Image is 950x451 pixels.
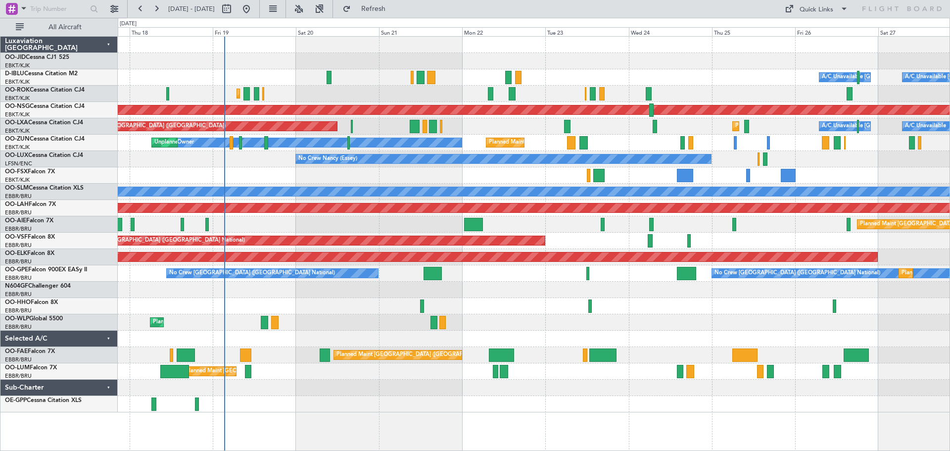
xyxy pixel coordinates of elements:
div: Planned Maint Liege [153,315,204,330]
a: EBBR/BRU [5,193,32,200]
input: Trip Number [30,1,87,16]
a: EBBR/BRU [5,274,32,282]
div: Planned Maint Kortrijk-[GEOGRAPHIC_DATA] [489,135,604,150]
div: Planned Maint [GEOGRAPHIC_DATA] ([GEOGRAPHIC_DATA]) [70,119,226,134]
span: OO-ROK [5,87,30,93]
div: Wed 24 [629,27,712,36]
a: EBBR/BRU [5,225,32,233]
span: OO-ELK [5,251,27,256]
span: OO-GPE [5,267,28,273]
a: EBKT/KJK [5,78,30,86]
a: EBBR/BRU [5,242,32,249]
a: EBBR/BRU [5,323,32,331]
a: OO-VSFFalcon 8X [5,234,55,240]
a: OO-LXACessna Citation CJ4 [5,120,83,126]
a: OO-ROKCessna Citation CJ4 [5,87,85,93]
div: Thu 25 [712,27,795,36]
span: OO-SLM [5,185,29,191]
div: Planned Maint Kortrijk-[GEOGRAPHIC_DATA] [239,86,355,101]
span: D-IBLU [5,71,24,77]
div: Owner [177,135,194,150]
a: EBKT/KJK [5,176,30,184]
a: OO-WLPGlobal 5500 [5,316,63,322]
a: EBKT/KJK [5,62,30,69]
button: Refresh [338,1,397,17]
button: Quick Links [780,1,853,17]
span: OO-VSF [5,234,28,240]
a: EBKT/KJK [5,144,30,151]
div: No Crew [GEOGRAPHIC_DATA] ([GEOGRAPHIC_DATA] National) [714,266,880,281]
span: OO-LUM [5,365,30,371]
div: Planned Maint Kortrijk-[GEOGRAPHIC_DATA] [735,119,851,134]
span: OO-LXA [5,120,28,126]
span: [DATE] - [DATE] [168,4,215,13]
a: OO-ELKFalcon 8X [5,251,54,256]
div: Sun 21 [379,27,462,36]
span: All Aircraft [26,24,104,31]
div: AOG Maint [GEOGRAPHIC_DATA] ([GEOGRAPHIC_DATA] National) [73,233,245,248]
a: EBBR/BRU [5,258,32,265]
div: Fri 19 [213,27,296,36]
div: Tue 23 [545,27,628,36]
span: OO-AIE [5,218,26,224]
span: OE-GPP [5,398,27,403]
span: OO-HHO [5,300,31,305]
span: Refresh [353,5,394,12]
span: OO-ZUN [5,136,30,142]
div: Fri 26 [795,27,878,36]
span: OO-NSG [5,103,30,109]
div: [DATE] [120,20,137,28]
a: EBKT/KJK [5,111,30,118]
span: OO-FAE [5,349,28,354]
a: OO-FSXFalcon 7X [5,169,55,175]
div: Planned Maint [GEOGRAPHIC_DATA] ([GEOGRAPHIC_DATA] National) [336,348,516,362]
div: Unplanned Maint [GEOGRAPHIC_DATA]-[GEOGRAPHIC_DATA] [154,135,314,150]
a: EBBR/BRU [5,307,32,314]
div: Quick Links [800,5,833,15]
div: No Crew [GEOGRAPHIC_DATA] ([GEOGRAPHIC_DATA] National) [169,266,335,281]
a: EBBR/BRU [5,372,32,380]
a: EBKT/KJK [5,95,30,102]
div: Sat 20 [296,27,379,36]
a: OO-LUXCessna Citation CJ4 [5,152,83,158]
a: OE-GPPCessna Citation XLS [5,398,82,403]
span: N604GF [5,283,28,289]
a: EBBR/BRU [5,356,32,363]
a: LFSN/ENC [5,160,32,167]
a: OO-ZUNCessna Citation CJ4 [5,136,85,142]
span: OO-JID [5,54,26,60]
span: OO-LAH [5,201,29,207]
a: OO-SLMCessna Citation XLS [5,185,84,191]
a: EBKT/KJK [5,127,30,135]
a: OO-JIDCessna CJ1 525 [5,54,69,60]
span: OO-WLP [5,316,29,322]
a: OO-GPEFalcon 900EX EASy II [5,267,87,273]
a: OO-AIEFalcon 7X [5,218,53,224]
div: No Crew Nancy (Essey) [298,151,357,166]
a: N604GFChallenger 604 [5,283,71,289]
div: Thu 18 [130,27,213,36]
a: OO-LAHFalcon 7X [5,201,56,207]
a: OO-FAEFalcon 7X [5,349,55,354]
div: A/C Unavailable [905,119,946,134]
span: OO-LUX [5,152,28,158]
a: EBBR/BRU [5,209,32,216]
a: D-IBLUCessna Citation M2 [5,71,78,77]
button: All Aircraft [11,19,107,35]
a: OO-NSGCessna Citation CJ4 [5,103,85,109]
div: Mon 22 [462,27,545,36]
a: OO-LUMFalcon 7X [5,365,57,371]
span: OO-FSX [5,169,28,175]
a: OO-HHOFalcon 8X [5,300,58,305]
a: EBBR/BRU [5,291,32,298]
